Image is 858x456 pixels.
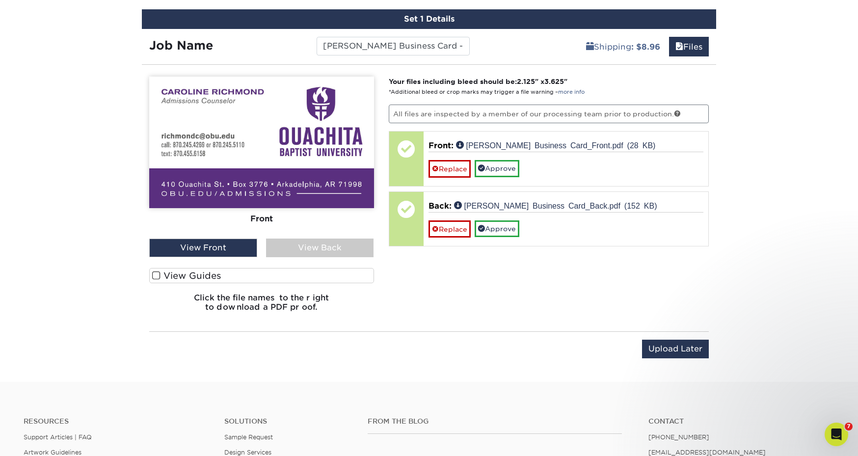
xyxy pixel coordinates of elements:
a: Replace [429,160,471,177]
a: Approve [475,160,519,177]
span: shipping [586,42,594,52]
a: Files [669,37,709,56]
a: Approve [475,220,519,237]
div: View Front [149,239,257,257]
a: Design Services [224,449,271,456]
label: View Guides [149,268,374,283]
small: *Additional bleed or crop marks may trigger a file warning – [389,89,585,95]
a: Shipping: $8.96 [580,37,667,56]
span: 3.625 [544,78,564,85]
a: Replace [429,220,471,238]
a: [PHONE_NUMBER] [648,433,709,441]
span: Back: [429,201,452,211]
h4: Solutions [224,417,353,426]
a: Contact [648,417,834,426]
a: [PERSON_NAME] Business Card_Back.pdf (152 KB) [454,201,657,209]
span: files [675,42,683,52]
strong: Job Name [149,38,213,53]
h4: Resources [24,417,210,426]
div: View Back [266,239,374,257]
span: Front: [429,141,454,150]
a: Artwork Guidelines [24,449,81,456]
div: Front [149,208,374,230]
div: Set 1 Details [142,9,716,29]
iframe: Intercom live chat [825,423,848,446]
span: 2.125 [517,78,535,85]
h6: Click the file names to the right to download a PDF proof. [149,293,374,320]
strong: Your files including bleed should be: " x " [389,78,567,85]
a: Sample Request [224,433,273,441]
b: : $8.96 [631,42,660,52]
a: more info [558,89,585,95]
a: [EMAIL_ADDRESS][DOMAIN_NAME] [648,449,766,456]
input: Enter a job name [317,37,469,55]
a: Support Articles | FAQ [24,433,92,441]
p: All files are inspected by a member of our processing team prior to production. [389,105,709,123]
input: Upload Later [642,340,709,358]
span: 7 [845,423,853,430]
a: [PERSON_NAME] Business Card_Front.pdf (28 KB) [456,141,656,149]
h4: From the Blog [368,417,622,426]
